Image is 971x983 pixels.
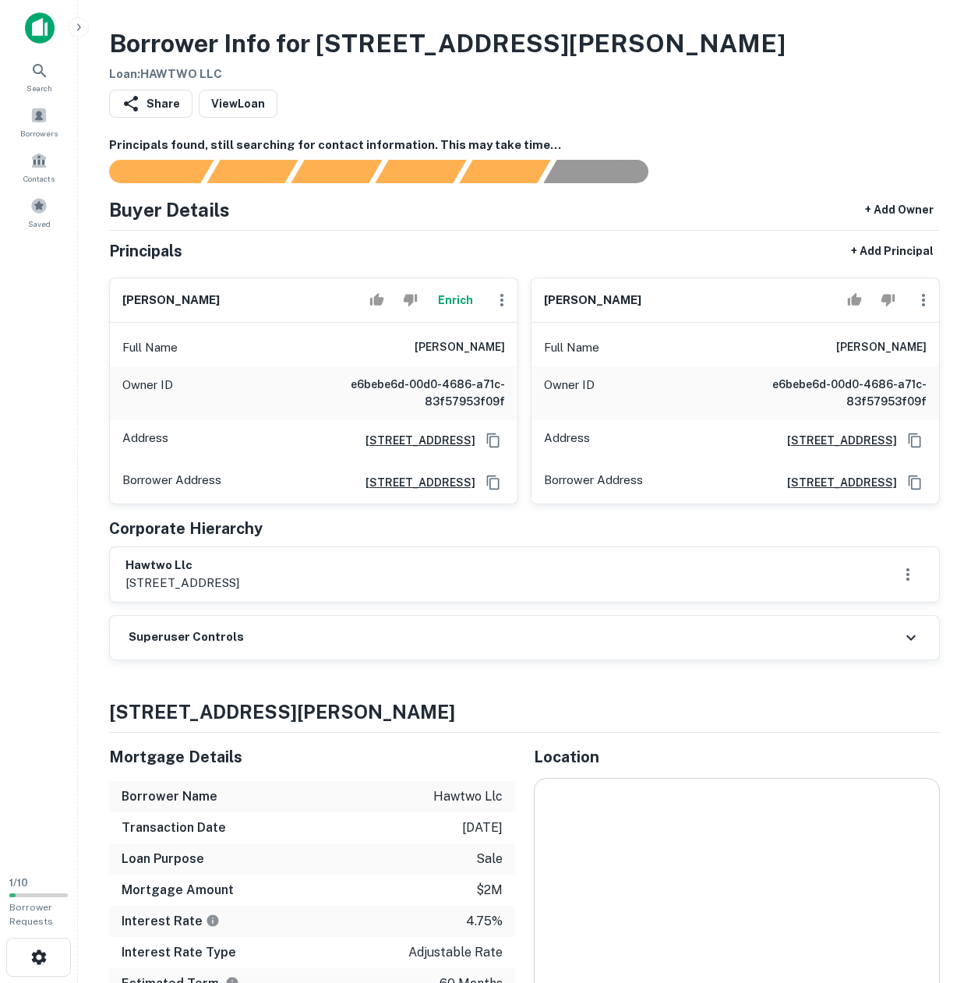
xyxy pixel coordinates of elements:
[25,12,55,44] img: capitalize-icon.png
[122,338,178,357] p: Full Name
[90,160,207,183] div: Sending borrower request to AI...
[5,191,73,233] a: Saved
[199,90,277,118] a: ViewLoan
[5,55,73,97] a: Search
[122,292,220,309] h6: [PERSON_NAME]
[397,285,424,316] button: Reject
[482,471,505,494] button: Copy Address
[740,376,927,410] h6: e6bebe6d-00d0-4686-a71c-83f57953f09f
[109,517,263,540] h5: Corporate Hierarchy
[125,557,239,575] h6: hawtwo llc
[109,65,786,83] h6: Loan : HAWTWO LLC
[122,912,220,931] h6: Interest Rate
[482,429,505,452] button: Copy Address
[775,432,897,449] a: [STREET_ADDRESS]
[122,850,204,868] h6: Loan Purpose
[544,160,667,183] div: AI fulfillment process complete.
[28,217,51,230] span: Saved
[122,943,236,962] h6: Interest Rate Type
[122,819,226,837] h6: Transaction Date
[544,338,599,357] p: Full Name
[23,172,55,185] span: Contacts
[544,292,641,309] h6: [PERSON_NAME]
[903,471,927,494] button: Copy Address
[20,127,58,140] span: Borrowers
[459,160,550,183] div: Principals found, still searching for contact information. This may take time...
[207,160,298,183] div: Your request is received and processing...
[353,474,475,491] a: [STREET_ADDRESS]
[903,429,927,452] button: Copy Address
[534,745,940,769] h5: Location
[476,850,503,868] p: sale
[109,698,940,726] h4: [STREET_ADDRESS][PERSON_NAME]
[109,239,182,263] h5: Principals
[109,745,515,769] h5: Mortgage Details
[125,574,239,592] p: [STREET_ADDRESS]
[841,285,868,316] button: Accept
[122,787,217,806] h6: Borrower Name
[544,429,590,452] p: Address
[5,101,73,143] a: Borrowers
[206,914,220,928] svg: The interest rates displayed on the website are for informational purposes only and may be report...
[375,160,466,183] div: Principals found, AI now looking for contact information...
[353,432,475,449] a: [STREET_ADDRESS]
[845,237,940,265] button: + Add Principal
[122,471,221,494] p: Borrower Address
[836,338,927,357] h6: [PERSON_NAME]
[859,196,940,224] button: + Add Owner
[430,285,480,316] button: Enrich
[433,787,503,806] p: hawtwo llc
[122,429,168,452] p: Address
[9,877,28,889] span: 1 / 10
[466,912,503,931] p: 4.75%
[9,902,53,927] span: Borrower Requests
[26,82,52,94] span: Search
[476,881,503,900] p: $2m
[544,376,595,410] p: Owner ID
[109,196,230,224] h4: Buyer Details
[363,285,390,316] button: Accept
[291,160,382,183] div: Documents found, AI parsing details...
[122,881,234,900] h6: Mortgage Amount
[775,474,897,491] a: [STREET_ADDRESS]
[415,338,505,357] h6: [PERSON_NAME]
[408,943,503,962] p: adjustable rate
[874,285,902,316] button: Reject
[5,146,73,188] a: Contacts
[122,376,173,410] p: Owner ID
[544,471,643,494] p: Borrower Address
[129,628,244,646] h6: Superuser Controls
[109,90,192,118] button: Share
[109,25,786,62] h3: Borrower Info for [STREET_ADDRESS][PERSON_NAME]
[109,136,940,154] h6: Principals found, still searching for contact information. This may take time...
[318,376,505,410] h6: e6bebe6d-00d0-4686-a71c-83f57953f09f
[462,819,503,837] p: [DATE]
